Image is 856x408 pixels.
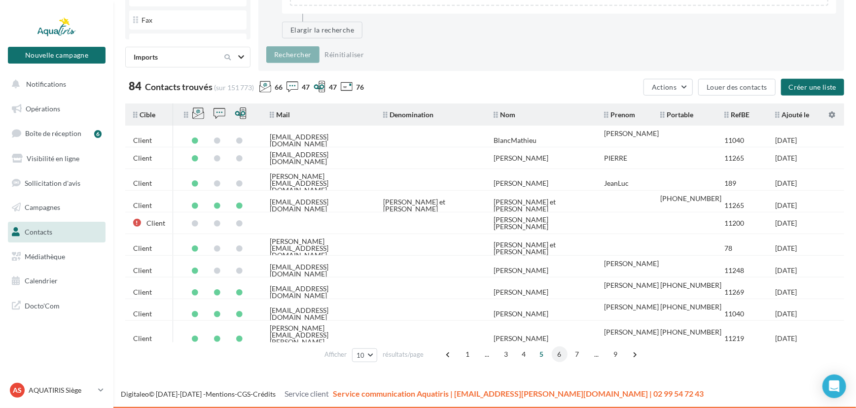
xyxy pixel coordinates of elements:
button: Louer des contacts [698,79,775,96]
span: © [DATE]-[DATE] - - - [121,390,704,398]
div: Imports [130,52,213,62]
span: 3 [499,346,514,362]
a: Boîte de réception6 [6,123,107,144]
div: [PERSON_NAME] [604,304,659,310]
a: Visibilité en ligne [6,148,107,169]
a: Docto'Com [6,295,107,316]
button: 10 [352,348,377,362]
button: Créer une liste [781,79,844,96]
span: Denomination [383,110,433,119]
span: Mail [270,110,290,119]
a: Sollicitation d'avis [6,173,107,194]
span: Calendrier [25,276,58,285]
p: AQUATIRIS Siège [29,385,94,395]
div: [EMAIL_ADDRESS][DOMAIN_NAME] [270,307,367,321]
div: Client [133,245,152,252]
div: [DATE] [775,310,797,317]
span: ... [479,346,495,362]
div: [PERSON_NAME] [604,282,659,289]
div: [DATE] [775,155,797,162]
div: 189 [724,180,736,187]
div: [EMAIL_ADDRESS][DOMAIN_NAME] [270,264,367,277]
a: Digitaleo [121,390,149,398]
div: [PERSON_NAME][EMAIL_ADDRESS][DOMAIN_NAME] [270,173,367,194]
div: Client [133,155,152,162]
span: 5 [534,346,550,362]
div: [PERSON_NAME] [494,267,548,274]
div: [DATE] [775,245,797,252]
span: Notifications [26,80,66,88]
div: 11248 [724,267,744,274]
div: [PERSON_NAME] [604,130,659,137]
div: 11219 [724,335,744,342]
div: [DATE] [775,220,797,227]
div: Open Intercom Messenger [822,374,846,398]
div: 11269 [724,289,744,296]
div: Client [133,267,152,274]
a: CGS [237,390,250,398]
span: Boîte de réception [25,129,81,137]
div: [PERSON_NAME] et [PERSON_NAME] [494,241,588,255]
span: 10 [357,351,365,359]
button: Actions [643,79,693,96]
div: [PHONE_NUMBER] [660,195,721,202]
div: [PERSON_NAME] [494,310,548,317]
div: [EMAIL_ADDRESS][DOMAIN_NAME] [270,199,367,212]
div: Client [133,137,152,144]
span: Visibilité en ligne [27,154,79,163]
div: Client [133,310,152,317]
a: Calendrier [6,271,107,291]
span: Afficher [324,350,347,359]
span: ... [589,346,605,362]
div: Client [133,335,152,342]
span: résultats/page [383,350,424,359]
a: Opérations [6,99,107,119]
a: Campagnes [6,197,107,218]
div: [EMAIL_ADDRESS][DOMAIN_NAME] [270,134,367,147]
span: Docto'Com [25,299,60,312]
div: [PERSON_NAME] et [PERSON_NAME] [383,199,478,212]
span: 47 [329,82,337,92]
div: [PHONE_NUMBER] [660,329,721,336]
span: Prenom [604,110,635,119]
button: Rechercher [266,46,320,63]
div: 11040 [724,137,744,144]
div: [PERSON_NAME] [494,155,548,162]
div: [PERSON_NAME] [PERSON_NAME] [494,216,588,230]
span: 4 [516,346,532,362]
div: [PHONE_NUMBER] [660,282,721,289]
div: Fax [142,17,152,24]
span: RefBE [724,110,749,119]
span: 6 [552,346,568,362]
span: Actions [652,83,677,91]
button: Réinitialiser [321,49,368,61]
button: Notifications [6,74,104,95]
div: 11265 [724,202,744,209]
div: [DATE] [775,180,797,187]
div: BlancMathieu [494,137,536,144]
span: Contacts trouvés [145,81,213,92]
div: 11200 [724,220,744,227]
div: [PERSON_NAME] [494,335,548,342]
div: [EMAIL_ADDRESS][DOMAIN_NAME] [270,151,367,165]
span: Service client [285,389,329,398]
span: 1 [460,346,476,362]
div: [PERSON_NAME] [604,260,659,267]
div: Client [133,180,152,187]
span: 66 [275,82,283,92]
div: [EMAIL_ADDRESS][DOMAIN_NAME] [270,285,367,299]
div: JeanLuc [604,180,629,187]
div: Client [133,202,152,209]
div: [PERSON_NAME] et [PERSON_NAME] [494,199,588,212]
span: Opérations [26,104,60,113]
span: Sollicitation d'avis [25,178,80,187]
div: [DATE] [775,267,797,274]
a: Crédits [253,390,276,398]
span: (sur 151 773) [214,83,254,92]
div: [PERSON_NAME] [494,289,548,296]
div: [DATE] [775,137,797,144]
div: 11265 [724,155,744,162]
span: 76 [356,82,364,92]
div: [DATE] [775,335,797,342]
div: 6 [94,130,102,138]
